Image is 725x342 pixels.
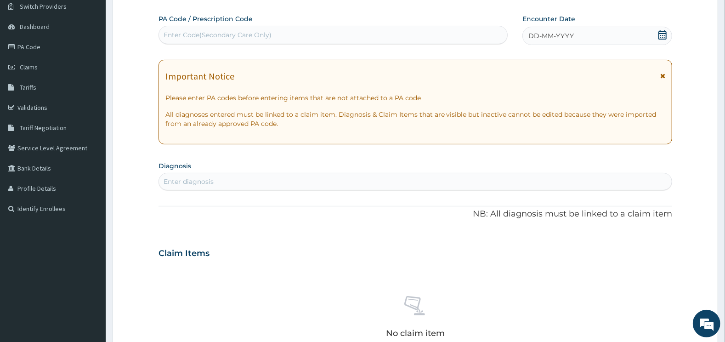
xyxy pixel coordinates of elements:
[5,237,175,269] textarea: Type your message and hit 'Enter'
[17,46,37,69] img: d_794563401_company_1708531726252_794563401
[53,108,127,201] span: We're online!
[20,23,50,31] span: Dashboard
[164,177,214,186] div: Enter diagnosis
[159,161,191,171] label: Diagnosis
[20,63,38,71] span: Claims
[159,208,673,220] p: NB: All diagnosis must be linked to a claim item
[20,124,67,132] span: Tariff Negotiation
[165,71,234,81] h1: Important Notice
[159,249,210,259] h3: Claim Items
[522,14,575,23] label: Encounter Date
[48,51,154,63] div: Chat with us now
[165,110,666,128] p: All diagnoses entered must be linked to a claim item. Diagnosis & Claim Items that are visible bu...
[151,5,173,27] div: Minimize live chat window
[528,31,574,40] span: DD-MM-YYYY
[20,2,67,11] span: Switch Providers
[165,93,666,103] p: Please enter PA codes before entering items that are not attached to a PA code
[164,30,272,40] div: Enter Code(Secondary Care Only)
[159,14,253,23] label: PA Code / Prescription Code
[386,329,445,338] p: No claim item
[20,83,36,91] span: Tariffs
